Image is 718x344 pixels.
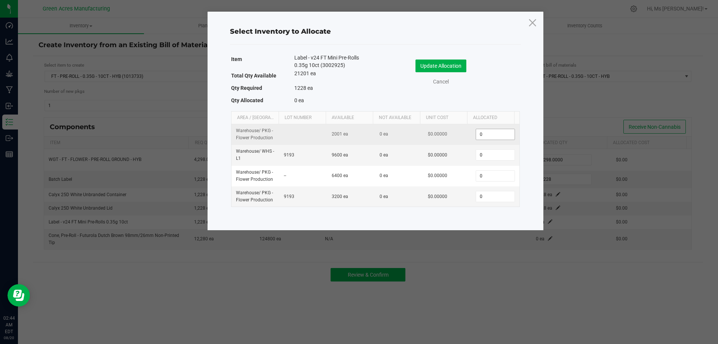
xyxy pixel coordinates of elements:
th: Allocated [467,112,514,124]
span: 0 ea [380,194,388,199]
th: Lot Number [279,112,326,124]
span: 0 ea [380,173,388,178]
span: 6400 ea [332,173,348,178]
td: -- [279,166,327,186]
span: $0.00000 [428,194,447,199]
span: $0.00000 [428,173,447,178]
label: Total Qty Available [231,70,276,81]
span: Warehouse / PKG - Flower Production [236,128,273,140]
span: Select Inventory to Allocate [230,27,331,36]
span: 0 ea [380,131,388,137]
span: 0 ea [380,152,388,158]
span: 0 ea [294,97,304,103]
td: 9193 [279,186,327,207]
label: Item [231,54,242,64]
th: Available [326,112,373,124]
th: Unit Cost [420,112,467,124]
label: Qty Allocated [231,95,263,106]
span: Label - v24 FT Mini Pre-Rolls 0.35g 10ct (3002925) [294,54,364,69]
span: 1228 ea [294,85,313,91]
th: Area / [GEOGRAPHIC_DATA] [231,112,279,124]
button: Update Allocation [415,60,466,72]
th: Not Available [373,112,420,124]
label: Qty Required [231,83,262,93]
span: Warehouse / PKG - Flower Production [236,170,273,182]
a: Cancel [426,78,456,86]
span: 2001 ea [332,131,348,137]
span: 21201 ea [294,70,316,76]
iframe: Resource center [7,284,30,307]
span: $0.00000 [428,131,447,137]
span: Warehouse / PKG - Flower Production [236,190,273,203]
span: 3200 ea [332,194,348,199]
span: Warehouse / WHS - L1 [236,149,274,161]
span: $0.00000 [428,152,447,158]
span: 9600 ea [332,152,348,158]
td: 9193 [279,145,327,165]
